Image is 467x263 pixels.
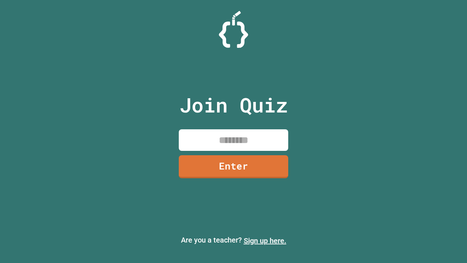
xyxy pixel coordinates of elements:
p: Join Quiz [180,90,288,120]
iframe: chat widget [436,234,460,256]
p: Are you a teacher? [6,235,461,246]
img: Logo.svg [219,11,248,48]
iframe: chat widget [406,202,460,233]
a: Sign up here. [244,236,286,245]
a: Enter [179,155,288,178]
